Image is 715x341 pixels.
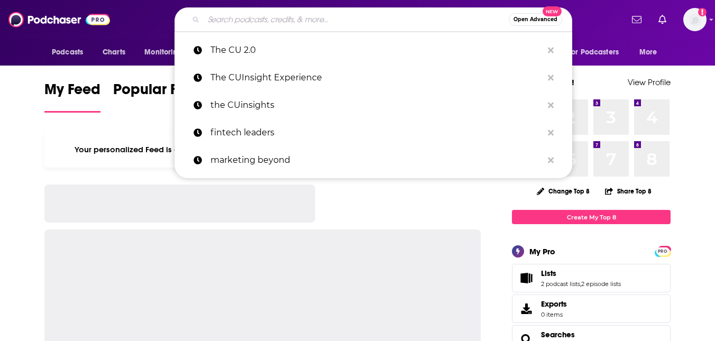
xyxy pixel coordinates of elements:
[604,181,652,201] button: Share Top 8
[44,42,97,62] button: open menu
[512,264,671,292] span: Lists
[530,185,596,198] button: Change Top 8
[683,8,707,31] img: User Profile
[656,247,669,255] a: PRO
[204,11,509,28] input: Search podcasts, credits, & more...
[175,36,572,64] a: The CU 2.0
[541,311,567,318] span: 0 items
[103,45,125,60] span: Charts
[210,146,543,174] p: marketing beyond
[580,280,581,288] span: ,
[113,80,203,113] a: Popular Feed
[512,210,671,224] a: Create My Top 8
[541,269,556,278] span: Lists
[683,8,707,31] span: Logged in as hopeksander1
[698,8,707,16] svg: Add a profile image
[516,301,537,316] span: Exports
[529,246,555,256] div: My Pro
[44,80,100,105] span: My Feed
[509,13,562,26] button: Open AdvancedNew
[632,42,671,62] button: open menu
[541,299,567,309] span: Exports
[175,64,572,91] a: The CUInsight Experience
[516,271,537,285] a: Lists
[175,7,572,32] div: Search podcasts, credits, & more...
[210,91,543,119] p: the CUinsights
[144,45,182,60] span: Monitoring
[543,6,562,16] span: New
[210,36,543,64] p: The CU 2.0
[175,119,572,146] a: fintech leaders
[581,280,621,288] a: 2 episode lists
[175,146,572,174] a: marketing beyond
[541,330,575,339] a: Searches
[654,11,671,29] a: Show notifications dropdown
[656,247,669,255] span: PRO
[8,10,110,30] img: Podchaser - Follow, Share and Rate Podcasts
[561,42,634,62] button: open menu
[568,45,619,60] span: For Podcasters
[175,91,572,119] a: the CUinsights
[113,80,203,105] span: Popular Feed
[44,80,100,113] a: My Feed
[96,42,132,62] a: Charts
[639,45,657,60] span: More
[514,17,557,22] span: Open Advanced
[44,132,481,168] div: Your personalized Feed is curated based on the Podcasts, Creators, Users, and Lists that you Follow.
[210,64,543,91] p: The CUInsight Experience
[137,42,196,62] button: open menu
[541,269,621,278] a: Lists
[683,8,707,31] button: Show profile menu
[541,280,580,288] a: 2 podcast lists
[628,77,671,87] a: View Profile
[52,45,83,60] span: Podcasts
[512,294,671,323] a: Exports
[628,11,646,29] a: Show notifications dropdown
[210,119,543,146] p: fintech leaders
